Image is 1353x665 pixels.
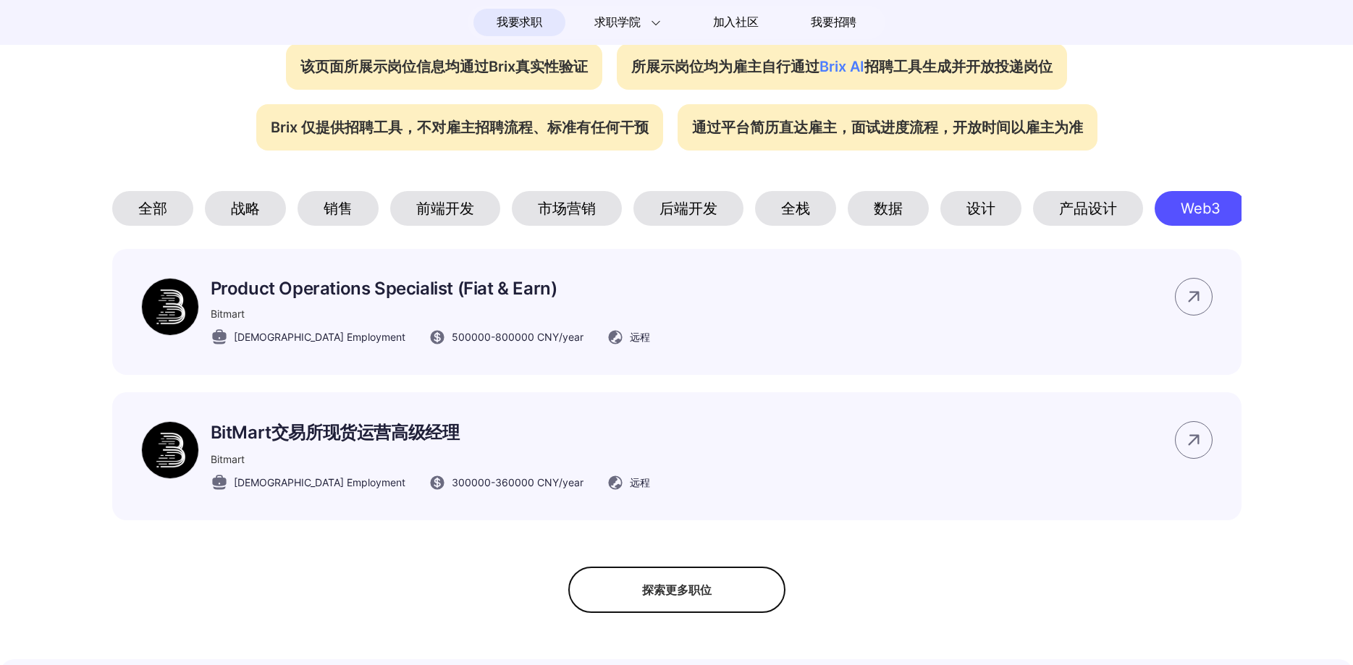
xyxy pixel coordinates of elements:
span: 远程 [630,329,650,344]
div: 全部 [112,191,193,226]
span: 我要招聘 [811,14,856,31]
div: Web3 [1155,191,1247,226]
div: 销售 [298,191,379,226]
div: 市场营销 [512,191,622,226]
div: 数据 [848,191,929,226]
span: [DEMOGRAPHIC_DATA] Employment [234,475,405,490]
span: Bitmart [211,308,245,320]
div: 战略 [205,191,286,226]
div: Brix 仅提供招聘工具，不对雇主招聘流程、标准有任何干预 [256,104,663,151]
div: 设计 [940,191,1021,226]
p: Product Operations Specialist (Fiat & Earn) [211,278,650,299]
div: 所展示岗位均为雇主自行通过 招聘工具生成并开放投递岗位 [617,43,1067,90]
span: 远程 [630,475,650,490]
div: 产品设计 [1033,191,1143,226]
span: 300000 - 360000 CNY /year [452,475,583,490]
span: 500000 - 800000 CNY /year [452,329,583,344]
div: 前端开发 [390,191,500,226]
span: 我要求职 [497,11,542,34]
p: BitMart交易所现货运营高级经理 [211,421,650,444]
span: Brix AI [819,58,864,75]
div: 通过平台简历直达雇主，面试进度流程，开放时间以雇主为准 [678,104,1097,151]
div: 全栈 [755,191,836,226]
div: 该页面所展示岗位信息均通过Brix真实性验证 [286,43,602,90]
span: [DEMOGRAPHIC_DATA] Employment [234,329,405,344]
div: 探索更多职位 [568,567,785,613]
span: Bitmart [211,453,245,465]
span: 加入社区 [713,11,759,34]
span: 求职学院 [594,14,640,31]
div: 后端开发 [633,191,743,226]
